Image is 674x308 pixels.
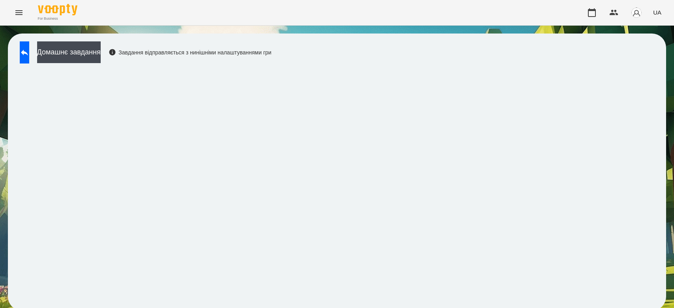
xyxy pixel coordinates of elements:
img: avatar_s.png [631,7,642,18]
button: Menu [9,3,28,22]
button: UA [650,5,665,20]
button: Домашнє завдання [37,41,101,63]
span: For Business [38,16,77,21]
span: UA [653,8,661,17]
div: Завдання відправляється з нинішніми налаштуваннями гри [109,49,272,56]
img: Voopty Logo [38,4,77,15]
